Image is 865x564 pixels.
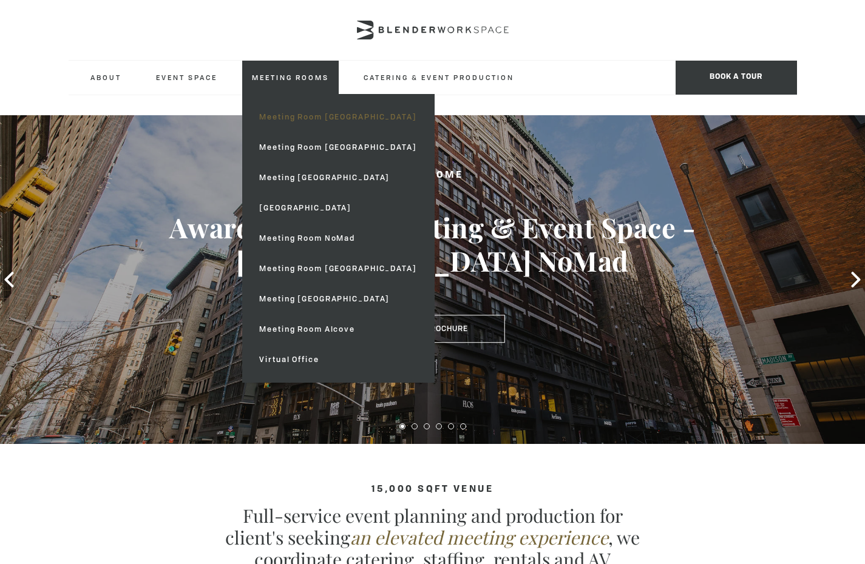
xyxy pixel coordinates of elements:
[69,485,797,495] h4: 15,000 sqft venue
[249,163,426,193] a: Meeting [GEOGRAPHIC_DATA]
[146,61,227,94] a: Event Space
[249,253,426,284] a: Meeting Room [GEOGRAPHIC_DATA]
[242,61,339,94] a: Meeting Rooms
[249,102,426,132] a: Meeting Room [GEOGRAPHIC_DATA]
[249,284,426,314] a: Meeting [GEOGRAPHIC_DATA]
[249,223,426,253] a: Meeting Room NoMad
[350,525,608,549] em: an elevated meeting experience
[354,61,524,94] a: Catering & Event Production
[249,132,426,163] a: Meeting Room [GEOGRAPHIC_DATA]
[43,210,822,278] h3: Award-winning Meeting & Event Space - [GEOGRAPHIC_DATA] NoMad
[43,168,822,183] h2: Welcome
[249,314,426,344] a: Meeting Room Alcove
[249,344,426,375] a: Virtual Office
[676,61,797,95] span: Book a tour
[249,193,426,223] a: [GEOGRAPHIC_DATA]
[81,61,131,94] a: About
